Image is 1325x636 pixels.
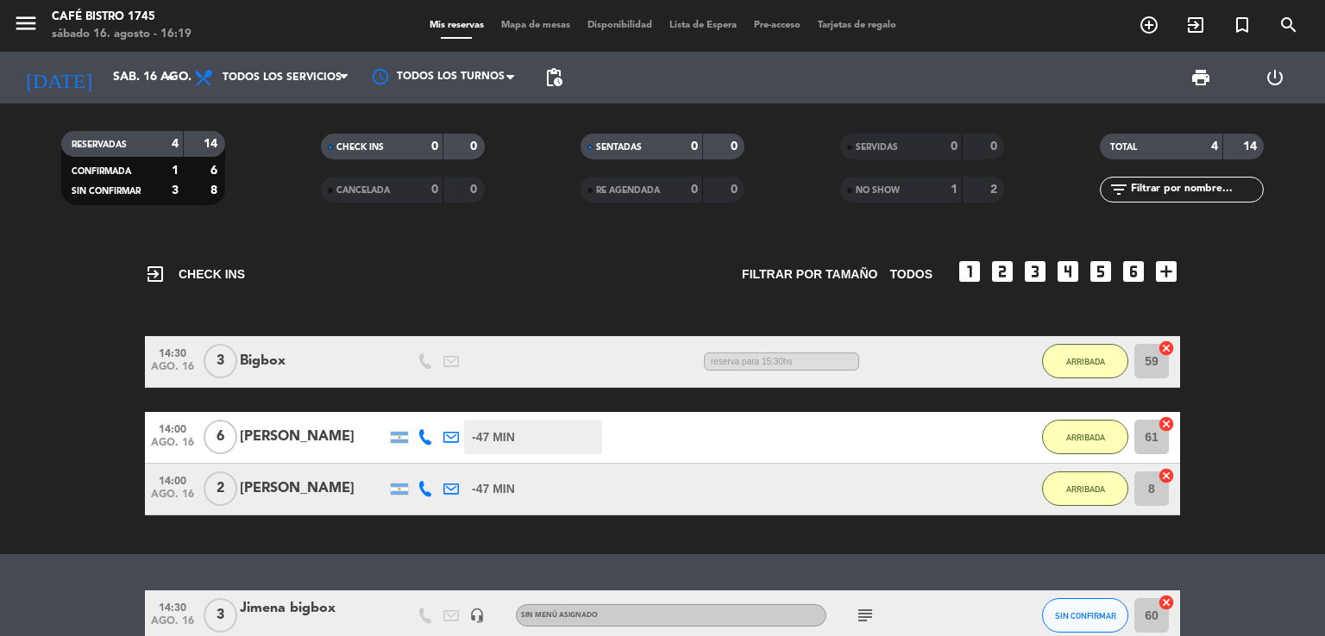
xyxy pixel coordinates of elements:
[1021,258,1049,285] i: looks_3
[151,418,194,438] span: 14:00
[431,140,438,153] strong: 0
[1129,180,1263,199] input: Filtrar por nombre...
[204,420,237,454] span: 6
[240,350,386,372] div: Bigbox
[204,138,221,150] strong: 14
[72,167,131,176] span: CONFIRMADA
[661,21,745,30] span: Lista de Espera
[1042,420,1128,454] button: ARRIBADA
[470,140,480,153] strong: 0
[1054,258,1082,285] i: looks_4
[1278,15,1299,35] i: search
[151,615,194,635] span: ago. 16
[1232,15,1253,35] i: turned_in_not
[160,67,181,88] i: arrow_drop_down
[204,471,237,506] span: 2
[472,479,515,499] span: -47 MIN
[151,596,194,616] span: 14:30
[13,10,39,42] button: menu
[521,612,598,619] span: Sin menú asignado
[1120,258,1147,285] i: looks_6
[989,258,1016,285] i: looks_two
[596,186,660,195] span: RE AGENDADA
[151,342,194,362] span: 14:30
[210,165,221,177] strong: 6
[240,477,386,500] div: [PERSON_NAME]
[151,470,194,489] span: 14:00
[1042,471,1128,506] button: ARRIBADA
[990,184,1001,196] strong: 2
[210,184,221,196] strong: 8
[240,597,386,620] div: Jimena bigbox
[151,437,194,457] span: ago. 16
[1066,357,1105,366] span: ARRIBADA
[731,184,741,196] strong: 0
[856,186,900,195] span: NO SHOW
[472,427,515,447] span: -47 MIN
[151,489,194,508] span: ago. 16
[1152,258,1180,285] i: add_box
[172,184,179,196] strong: 3
[172,138,179,150] strong: 4
[204,344,237,378] span: 3
[1108,179,1129,200] i: filter_list
[223,72,342,84] span: Todos los servicios
[809,21,905,30] span: Tarjetas de regalo
[990,140,1001,153] strong: 0
[240,426,386,448] div: [PERSON_NAME]
[1265,67,1285,88] i: power_settings_new
[691,140,698,153] strong: 0
[52,9,192,26] div: Café Bistro 1745
[731,140,741,153] strong: 0
[72,187,141,196] span: SIN CONFIRMAR
[493,21,579,30] span: Mapa de mesas
[742,265,877,284] span: Filtrar por tamaño
[1158,415,1175,433] i: cancel
[956,258,983,285] i: looks_one
[1139,15,1159,35] i: add_circle_outline
[1185,15,1206,35] i: exit_to_app
[1055,611,1116,620] span: SIN CONFIRMAR
[1087,258,1115,285] i: looks_5
[13,59,104,97] i: [DATE]
[431,184,438,196] strong: 0
[470,184,480,196] strong: 0
[1042,598,1128,633] button: SIN CONFIRMAR
[745,21,809,30] span: Pre-acceso
[1158,467,1175,484] i: cancel
[596,143,642,152] span: SENTADAS
[855,605,876,626] i: subject
[1066,433,1105,442] span: ARRIBADA
[543,67,564,88] span: pending_actions
[1110,143,1137,152] span: TOTAL
[1243,140,1260,153] strong: 14
[579,21,661,30] span: Disponibilidad
[421,21,493,30] span: Mis reservas
[145,264,245,284] span: CHECK INS
[145,264,166,284] i: exit_to_app
[1190,67,1211,88] span: print
[1158,594,1175,611] i: cancel
[52,26,192,43] div: sábado 16. agosto - 16:19
[1211,140,1218,153] strong: 4
[204,598,237,633] span: 3
[469,608,485,623] i: headset_mic
[1066,484,1105,494] span: ARRIBADA
[1158,340,1175,357] i: cancel
[1042,344,1128,378] button: ARRIBADA
[951,140,958,153] strong: 0
[691,184,698,196] strong: 0
[336,143,384,152] span: CHECK INS
[856,143,898,152] span: SERVIDAS
[172,165,179,177] strong: 1
[889,265,933,284] span: TODOS
[336,186,390,195] span: CANCELADA
[951,184,958,196] strong: 1
[1238,52,1312,103] div: LOG OUT
[13,10,39,36] i: menu
[151,361,194,381] span: ago. 16
[704,352,859,371] span: reserva para 15:30hs
[72,140,127,149] span: RESERVADAS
